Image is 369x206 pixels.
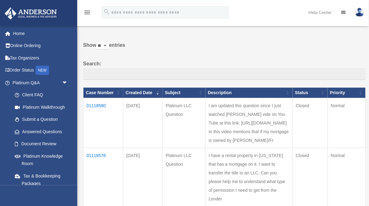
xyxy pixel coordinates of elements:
[328,98,366,148] td: Normal
[328,87,366,98] th: Priority: activate to sort column ascending
[9,138,74,150] a: Document Review
[83,98,123,148] td: 01118580
[103,8,110,15] i: search
[163,87,206,98] th: Subject: activate to sort column ascending
[83,11,91,16] a: menu
[163,98,206,148] td: Platinum LLC Question
[293,87,328,98] th: Status: activate to sort column ascending
[355,8,364,17] img: User Pic
[83,41,366,56] label: Show entries
[83,59,366,80] label: Search:
[4,40,77,52] a: Online Ordering
[9,89,74,101] a: Client FAQ
[62,77,74,89] span: arrow_drop_down
[83,9,91,16] i: menu
[293,98,328,148] td: Closed
[3,7,59,20] img: Anderson Advisors Platinum Portal
[96,42,109,50] select: Showentries
[4,52,77,64] a: Tax Organizers
[9,113,74,126] a: Submit a Question
[9,125,71,138] a: Answered Questions
[83,87,123,98] th: Case Number: activate to sort column ascending
[4,27,77,40] a: Home
[123,98,163,148] td: [DATE]
[4,64,77,77] a: Order StatusNEW
[4,77,74,89] a: Platinum Q&Aarrow_drop_down
[206,98,293,148] td: I am updated this question since I just watched [PERSON_NAME] vide on You Tube at this link: [URL...
[9,150,74,170] a: Platinum Knowledge Room
[9,101,74,113] a: Platinum Walkthrough
[83,68,366,80] input: Search:
[206,87,293,98] th: Description: activate to sort column ascending
[9,170,74,190] a: Tax & Bookkeeping Packages
[123,87,163,98] th: Created Date: activate to sort column ascending
[36,66,49,75] div: NEW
